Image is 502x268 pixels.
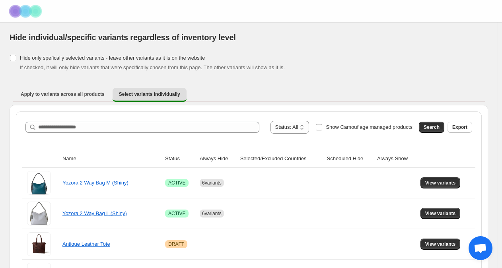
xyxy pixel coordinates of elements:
span: Hide only spefically selected variants - leave other variants as it is on the website [20,55,205,61]
span: ACTIVE [168,210,185,217]
span: If checked, it will only hide variants that were specifically chosen from this page. The other va... [20,64,285,70]
th: Selected/Excluded Countries [238,150,325,168]
span: ACTIVE [168,180,185,186]
button: Select variants individually [113,88,187,102]
span: Export [452,124,467,130]
button: Export [448,122,472,133]
button: Search [419,122,444,133]
th: Name [60,150,163,168]
a: Yozora 2 Way Bag M (Shiny) [62,180,128,186]
span: View variants [425,180,456,186]
button: View variants [420,239,461,250]
button: Apply to variants across all products [14,88,111,101]
span: View variants [425,241,456,247]
img: Antique Leather Tote [27,232,51,256]
button: View variants [420,177,461,188]
span: 6 variants [202,211,222,216]
div: チャットを開く [469,236,492,260]
th: Always Hide [197,150,238,168]
span: Show Camouflage managed products [326,124,412,130]
span: 6 variants [202,180,222,186]
span: DRAFT [168,241,184,247]
a: Yozora 2 Way Bag L (Shiny) [62,210,127,216]
th: Status [163,150,197,168]
span: View variants [425,210,456,217]
button: View variants [420,208,461,219]
th: Scheduled Hide [325,150,375,168]
th: Always Show [375,150,418,168]
span: Select variants individually [119,91,180,97]
img: Yozora 2 Way Bag M (Shiny) [27,171,51,195]
span: Apply to variants across all products [21,91,105,97]
img: Yozora 2 Way Bag L (Shiny) [27,202,51,225]
a: Antique Leather Tote [62,241,110,247]
span: Hide individual/specific variants regardless of inventory level [10,33,236,42]
span: Search [424,124,440,130]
